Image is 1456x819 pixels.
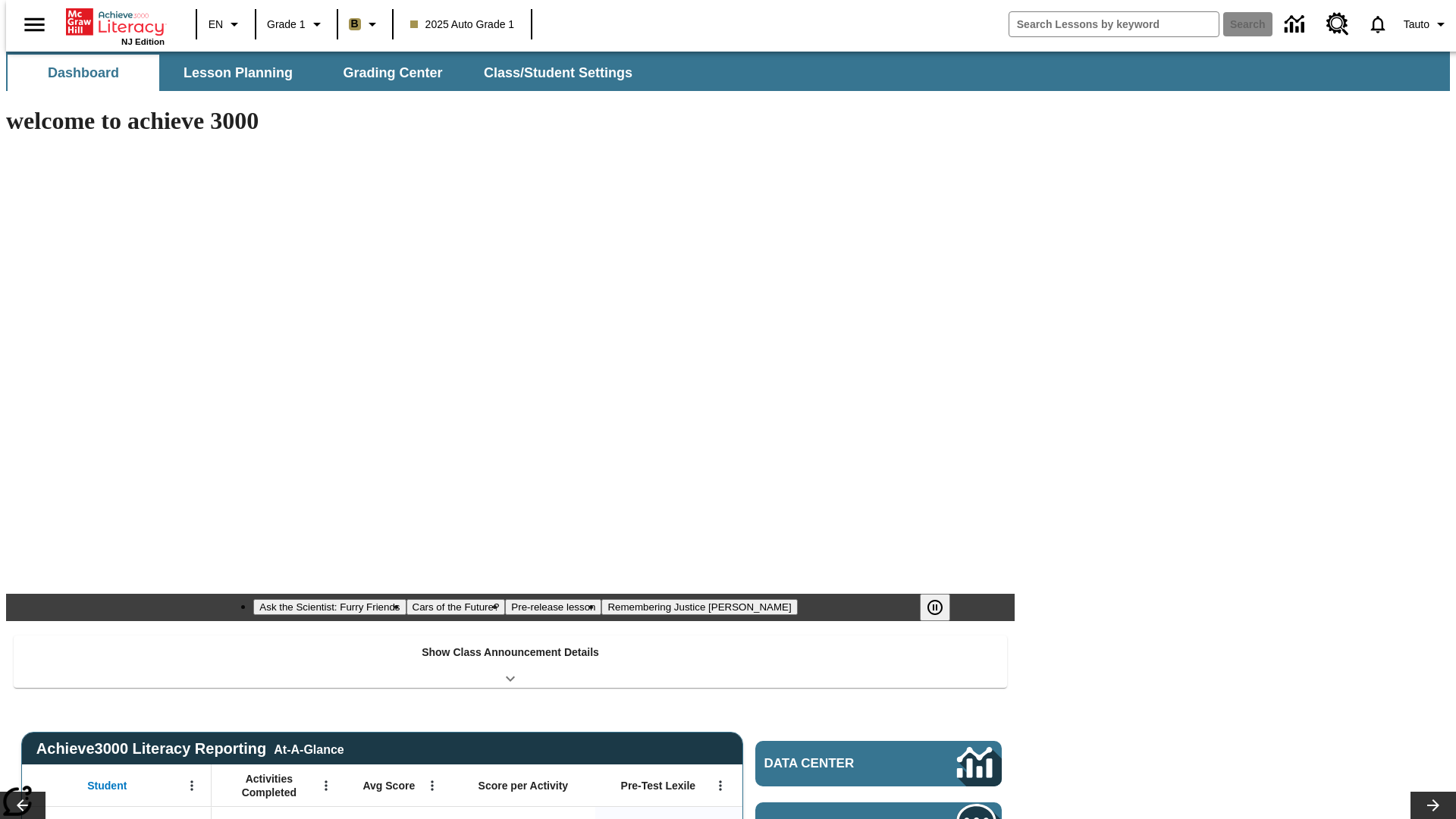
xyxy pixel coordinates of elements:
[621,779,696,792] span: Pre-Test Lexile
[764,756,906,771] span: Data Center
[261,11,332,38] button: Grade: Grade 1, Select a grade
[410,17,515,33] span: 2025 Auto Grade 1
[209,17,223,33] span: EN
[1398,11,1456,38] button: Profile/Settings
[479,779,569,792] span: Score per Activity
[505,599,601,615] button: Slide 3 Pre-release lesson
[36,740,344,758] span: Achieve3000 Literacy Reporting
[472,55,645,91] button: Class/Student Settings
[162,55,314,91] button: Lesson Planning
[343,11,388,38] button: Boost Class color is light brown. Change class color
[1276,4,1317,45] a: Data Center
[14,635,1007,688] div: Show Class Announcement Details
[6,107,1015,135] h1: welcome to achieve 3000
[422,645,599,661] p: Show Class Announcement Details
[274,740,344,757] div: At-A-Glance
[219,772,319,799] span: Activities Completed
[315,774,337,797] button: Open Menu
[253,599,406,615] button: Slide 1 Ask the Scientist: Furry Friends
[1009,12,1219,36] input: search field
[66,7,165,37] a: Home
[6,55,646,91] div: SubNavbar
[8,55,159,91] button: Dashboard
[1358,5,1398,44] a: Notifications
[12,2,57,47] button: Open side menu
[920,594,950,621] button: Pause
[87,779,127,792] span: Student
[1317,4,1358,45] a: Resource Center, Will open in new tab
[601,599,797,615] button: Slide 4 Remembering Justice O'Connor
[180,774,203,797] button: Open Menu
[406,599,506,615] button: Slide 2 Cars of the Future?
[317,55,469,91] button: Grading Center
[755,741,1002,786] a: Data Center
[362,779,415,792] span: Avg Score
[202,11,250,38] button: Language: EN, Select a language
[709,774,732,797] button: Open Menu
[1404,17,1429,33] span: Tauto
[1410,792,1456,819] button: Lesson carousel, Next
[920,594,965,621] div: Pause
[121,37,165,46] span: NJ Edition
[351,14,359,33] span: B
[421,774,444,797] button: Open Menu
[6,52,1450,91] div: SubNavbar
[66,5,165,46] div: Home
[267,17,306,33] span: Grade 1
